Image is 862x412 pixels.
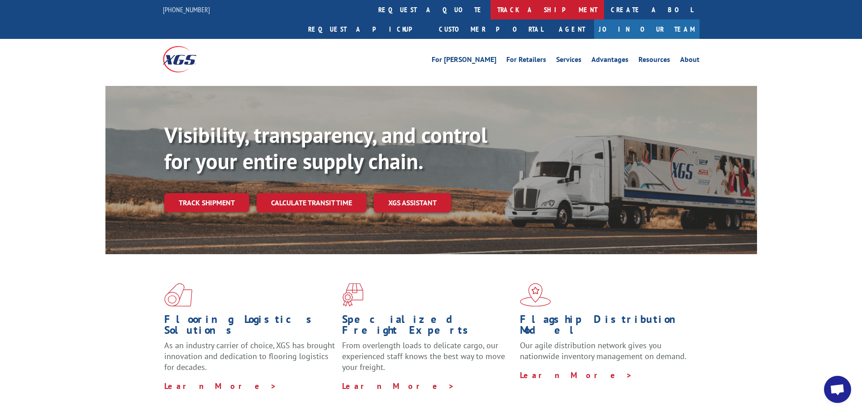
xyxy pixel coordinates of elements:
a: Request a pickup [301,19,432,39]
h1: Specialized Freight Experts [342,314,513,340]
h1: Flagship Distribution Model [520,314,691,340]
div: Open chat [824,376,851,403]
a: Services [556,56,581,66]
a: For [PERSON_NAME] [432,56,496,66]
a: Advantages [591,56,629,66]
a: Learn More > [520,370,633,380]
a: Learn More > [342,381,455,391]
img: xgs-icon-focused-on-flooring-red [342,283,363,307]
a: XGS ASSISTANT [374,193,451,213]
a: Calculate transit time [257,193,367,213]
a: About [680,56,700,66]
img: xgs-icon-total-supply-chain-intelligence-red [164,283,192,307]
span: As an industry carrier of choice, XGS has brought innovation and dedication to flooring logistics... [164,340,335,372]
img: xgs-icon-flagship-distribution-model-red [520,283,551,307]
p: From overlength loads to delicate cargo, our experienced staff knows the best way to move your fr... [342,340,513,380]
a: [PHONE_NUMBER] [163,5,210,14]
a: Join Our Team [594,19,700,39]
span: Our agile distribution network gives you nationwide inventory management on demand. [520,340,686,361]
a: Resources [638,56,670,66]
a: Learn More > [164,381,277,391]
a: Track shipment [164,193,249,212]
a: Agent [550,19,594,39]
b: Visibility, transparency, and control for your entire supply chain. [164,121,487,175]
a: Customer Portal [432,19,550,39]
h1: Flooring Logistics Solutions [164,314,335,340]
a: For Retailers [506,56,546,66]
